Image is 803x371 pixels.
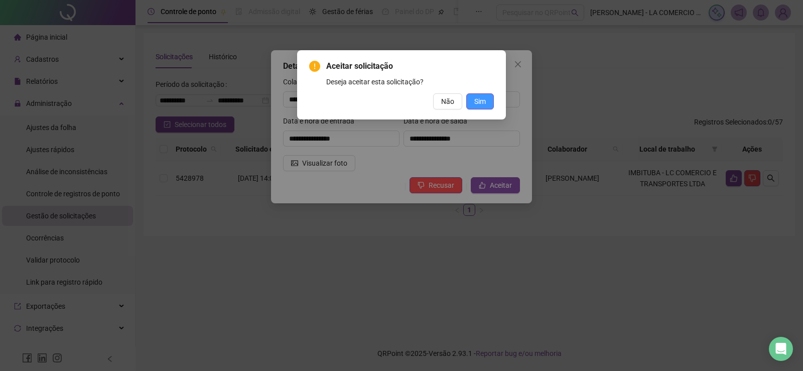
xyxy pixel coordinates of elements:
[309,61,320,72] span: exclamation-circle
[433,93,462,109] button: Não
[474,96,486,107] span: Sim
[326,60,494,72] span: Aceitar solicitação
[769,337,793,361] div: Open Intercom Messenger
[326,76,494,87] div: Deseja aceitar esta solicitação?
[441,96,454,107] span: Não
[466,93,494,109] button: Sim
